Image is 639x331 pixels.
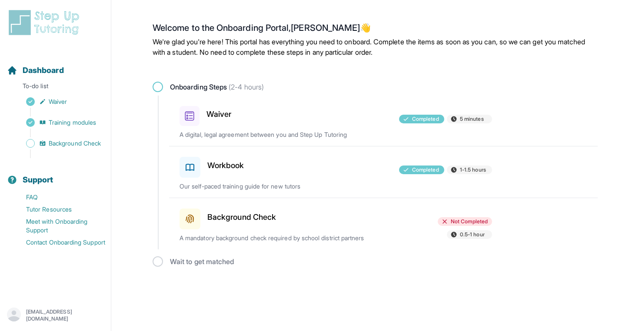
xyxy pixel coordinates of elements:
span: Completed [412,116,439,122]
span: Support [23,174,53,186]
button: Support [3,160,107,189]
span: Onboarding Steps [170,82,264,92]
span: 5 minutes [460,116,484,122]
span: Waiver [49,97,67,106]
img: logo [7,9,84,36]
span: Dashboard [23,64,64,76]
p: To-do list [3,82,107,94]
span: (2-4 hours) [227,83,264,91]
span: Background Check [49,139,101,148]
h3: Waiver [206,108,231,120]
a: Background CheckNot Completed0.5-1 hourA mandatory background check required by school district p... [169,198,598,249]
span: Completed [412,166,439,173]
a: WorkbookCompleted1-1.5 hoursOur self-paced training guide for new tutors [169,146,598,198]
h3: Background Check [207,211,276,223]
span: Training modules [49,118,96,127]
a: Meet with Onboarding Support [7,215,111,236]
a: FAQ [7,191,111,203]
p: Our self-paced training guide for new tutors [180,182,383,191]
h3: Workbook [207,159,244,172]
span: 1-1.5 hours [460,166,486,173]
a: Tutor Resources [7,203,111,215]
span: 0.5-1 hour [460,231,485,238]
p: A digital, legal agreement between you and Step Up Tutoring [180,130,383,139]
p: We're glad you're here! This portal has everything you need to onboard. Complete the items as soo... [153,36,598,57]
a: Dashboard [7,64,64,76]
a: Background Check [7,137,111,149]
p: [EMAIL_ADDRESS][DOMAIN_NAME] [26,308,104,322]
h2: Welcome to the Onboarding Portal, [PERSON_NAME] 👋 [153,23,598,36]
button: [EMAIL_ADDRESS][DOMAIN_NAME] [7,308,104,323]
button: Dashboard [3,50,107,80]
a: WaiverCompleted5 minutesA digital, legal agreement between you and Step Up Tutoring [169,96,598,146]
a: Waiver [7,96,111,108]
p: A mandatory background check required by school district partners [180,234,383,242]
a: Training modules [7,116,111,129]
span: Not Completed [451,218,488,225]
a: Contact Onboarding Support [7,236,111,248]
